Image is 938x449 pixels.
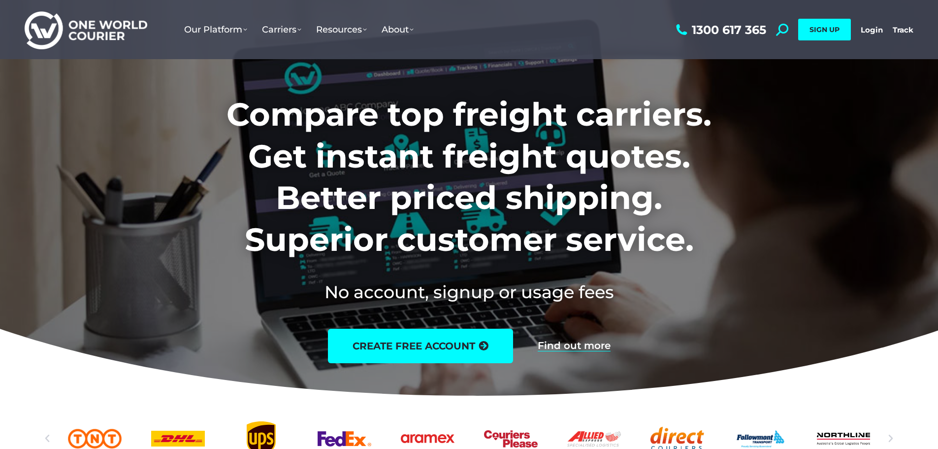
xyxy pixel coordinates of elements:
h1: Compare top freight carriers. Get instant freight quotes. Better priced shipping. Superior custom... [162,94,776,260]
span: Our Platform [184,24,247,35]
a: Carriers [255,14,309,45]
a: 1300 617 365 [674,24,766,36]
a: Resources [309,14,374,45]
span: About [382,24,414,35]
a: Login [861,25,883,35]
h2: No account, signup or usage fees [162,280,776,304]
img: One World Courier [25,10,147,50]
span: Carriers [262,24,301,35]
span: Resources [316,24,367,35]
a: Our Platform [177,14,255,45]
a: About [374,14,421,45]
a: Track [893,25,913,35]
span: SIGN UP [809,25,840,34]
a: SIGN UP [798,19,851,40]
a: create free account [328,329,513,363]
a: Find out more [538,341,611,351]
